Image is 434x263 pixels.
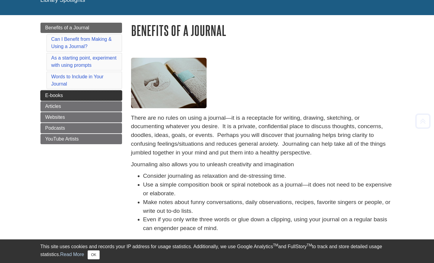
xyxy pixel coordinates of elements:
span: YouTube Artists [45,136,79,141]
li: Consider journaling as relaxation and de-stressing time. [143,172,394,180]
a: Can I Benefit from Making & Using a Journal? [51,37,112,49]
a: Podcasts [40,123,122,133]
button: Close [88,250,99,259]
a: As a starting point, experiment with using prompts [51,55,117,68]
p: Journaling also allows you to unleash creativity and imagination [131,160,394,169]
a: Words to Include in Your Journal [51,74,104,86]
li: Even if you only write three words or glue down a clipping, using your journal on a regular basis... [143,215,394,233]
div: Guide Page Menu [40,23,122,144]
img: journaling example [131,58,207,108]
a: E-books [40,90,122,101]
a: Articles [40,101,122,112]
span: Podcasts [45,125,65,131]
a: Back to Top [413,117,432,125]
p: There are no rules on using a journal—it is a receptacle for writing, drawing, sketching, or docu... [131,114,394,157]
span: Websites [45,115,65,120]
a: Benefits of a Journal [40,23,122,33]
sup: TM [273,243,278,247]
a: Websites [40,112,122,122]
a: YouTube Artists [40,134,122,144]
span: Benefits of a Journal [45,25,89,30]
li: Make notes about funny conversations, daily observations, recipes, favorite singers or people, or... [143,198,394,216]
span: E-books [45,93,63,98]
span: Articles [45,104,61,109]
div: This site uses cookies and records your IP address for usage statistics. Additionally, we use Goo... [40,243,394,259]
span: . [217,225,218,231]
sup: TM [307,243,312,247]
a: Read More [60,252,84,257]
li: Use a simple composition book or spiral notebook as a journal—it does not need to be expensive or... [143,180,394,198]
h1: Benefits of a Journal [131,23,394,38]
